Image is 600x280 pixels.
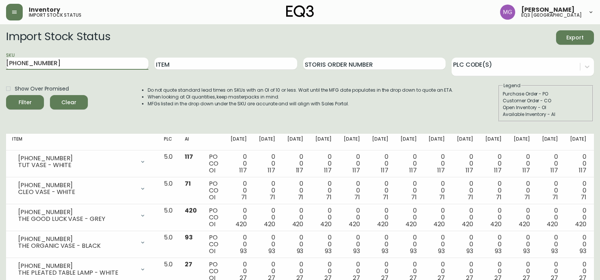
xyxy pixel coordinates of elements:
[286,5,314,17] img: logo
[496,193,502,202] span: 71
[485,153,502,174] div: 0 0
[579,166,586,175] span: 117
[433,220,445,228] span: 420
[292,220,304,228] span: 420
[366,134,394,150] th: [DATE]
[523,247,530,255] span: 93
[185,152,193,161] span: 117
[253,134,281,150] th: [DATE]
[259,234,275,255] div: 0 0
[12,261,152,278] div: [PHONE_NUMBER]THE PLEATED TABLE LAMP - WHITE
[457,180,473,201] div: 0 0
[410,247,417,255] span: 93
[519,220,530,228] span: 420
[344,207,360,228] div: 0 0
[12,180,152,197] div: [PHONE_NUMBER]CLEO VASE - WHITE
[18,236,135,242] div: [PHONE_NUMBER]
[12,234,152,251] div: [PHONE_NUMBER]THE ORGANIC VASE - BLACK
[259,207,275,228] div: 0 0
[18,263,135,269] div: [PHONE_NUMBER]
[315,234,332,255] div: 0 0
[570,153,586,174] div: 0 0
[344,153,360,174] div: 0 0
[382,247,388,255] span: 93
[298,193,304,202] span: 71
[29,7,60,13] span: Inventory
[570,207,586,228] div: 0 0
[377,220,388,228] span: 420
[562,33,588,42] span: Export
[231,234,247,255] div: 0 0
[468,193,473,202] span: 71
[383,193,388,202] span: 71
[570,180,586,201] div: 0 0
[18,242,135,249] div: THE ORGANIC VASE - BLACK
[148,94,454,100] li: When looking at OI quantities, keep masterpacks in mind.
[6,95,44,109] button: Filter
[209,207,218,228] div: PO CO
[259,180,275,201] div: 0 0
[429,207,445,228] div: 0 0
[550,166,558,175] span: 117
[18,155,135,162] div: [PHONE_NUMBER]
[536,134,564,150] th: [DATE]
[18,189,135,196] div: CLEO VASE - WHITE
[547,220,558,228] span: 420
[148,100,454,107] li: MFGs listed in the drop down under the SKU are accurate and will align with Sales Portal.
[490,220,502,228] span: 420
[353,247,360,255] span: 93
[231,207,247,228] div: 0 0
[281,134,310,150] th: [DATE]
[466,247,473,255] span: 93
[354,193,360,202] span: 71
[18,182,135,189] div: [PHONE_NUMBER]
[580,247,586,255] span: 93
[270,193,275,202] span: 71
[235,220,247,228] span: 420
[287,180,304,201] div: 0 0
[503,104,589,111] div: Open Inventory - OI
[18,162,135,169] div: TUT VASE - WHITE
[500,5,515,20] img: de8837be2a95cd31bb7c9ae23fe16153
[521,7,575,13] span: [PERSON_NAME]
[429,180,445,201] div: 0 0
[158,150,179,177] td: 5.0
[12,207,152,224] div: [PHONE_NUMBER]THE GOOD LUCK VASE - GREY
[401,153,417,174] div: 0 0
[479,134,508,150] th: [DATE]
[372,180,388,201] div: 0 0
[522,166,530,175] span: 117
[15,85,69,93] span: Show Over Promised
[542,153,558,174] div: 0 0
[297,247,304,255] span: 93
[381,166,388,175] span: 117
[179,134,203,150] th: AI
[439,193,445,202] span: 71
[372,207,388,228] div: 0 0
[344,180,360,201] div: 0 0
[401,234,417,255] div: 0 0
[372,234,388,255] div: 0 0
[315,180,332,201] div: 0 0
[524,193,530,202] span: 71
[287,153,304,174] div: 0 0
[12,153,152,170] div: [PHONE_NUMBER]TUT VASE - WHITE
[231,180,247,201] div: 0 0
[552,193,558,202] span: 71
[344,234,360,255] div: 0 0
[6,134,158,150] th: Item
[158,231,179,258] td: 5.0
[349,220,360,228] span: 420
[508,134,536,150] th: [DATE]
[296,166,304,175] span: 117
[542,207,558,228] div: 0 0
[6,30,110,45] h2: Import Stock Status
[521,13,582,17] h5: eq3 [GEOGRAPHIC_DATA]
[485,234,502,255] div: 0 0
[405,220,417,228] span: 420
[185,260,192,269] span: 27
[18,216,135,222] div: THE GOOD LUCK VASE - GREY
[503,82,521,89] legend: Legend
[514,153,530,174] div: 0 0
[542,234,558,255] div: 0 0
